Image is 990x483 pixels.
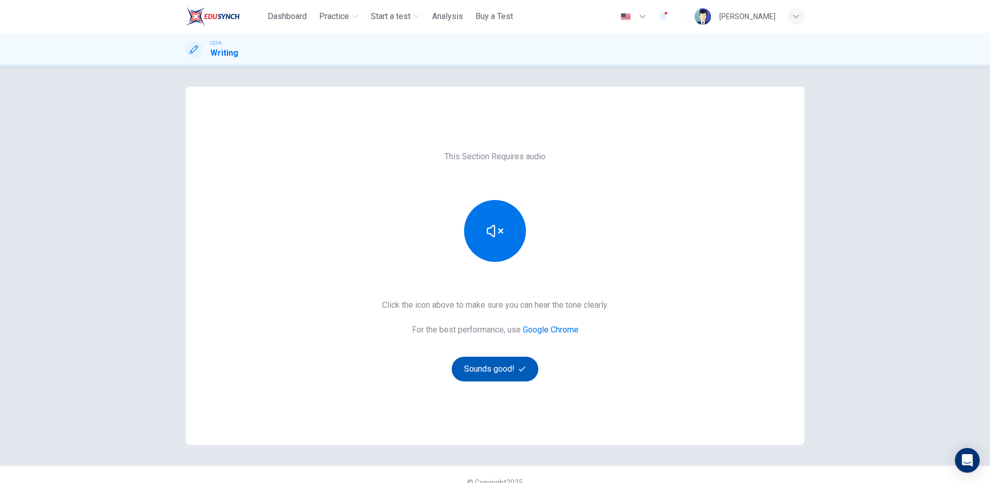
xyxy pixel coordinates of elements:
[955,448,980,473] div: Open Intercom Messenger
[523,325,579,335] a: Google Chrome
[315,7,362,26] button: Practice
[432,10,463,23] span: Analysis
[719,10,775,23] div: [PERSON_NAME]
[268,10,307,23] span: Dashboard
[263,7,311,26] button: Dashboard
[619,13,632,21] img: en
[452,357,538,381] button: Sounds good!
[412,324,579,336] h6: For the best performance, use
[471,7,517,26] button: Buy a Test
[428,7,467,26] button: Analysis
[367,7,424,26] button: Start a test
[371,10,410,23] span: Start a test
[186,6,240,27] img: ELTC logo
[210,47,238,59] h1: Writing
[319,10,349,23] span: Practice
[695,8,711,25] img: Profile picture
[210,40,221,47] span: CEFR
[444,151,546,163] h6: This Section Requires audio
[382,299,608,311] h6: Click the icon above to make sure you can hear the tone clearly.
[475,10,513,23] span: Buy a Test
[186,6,263,27] a: ELTC logo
